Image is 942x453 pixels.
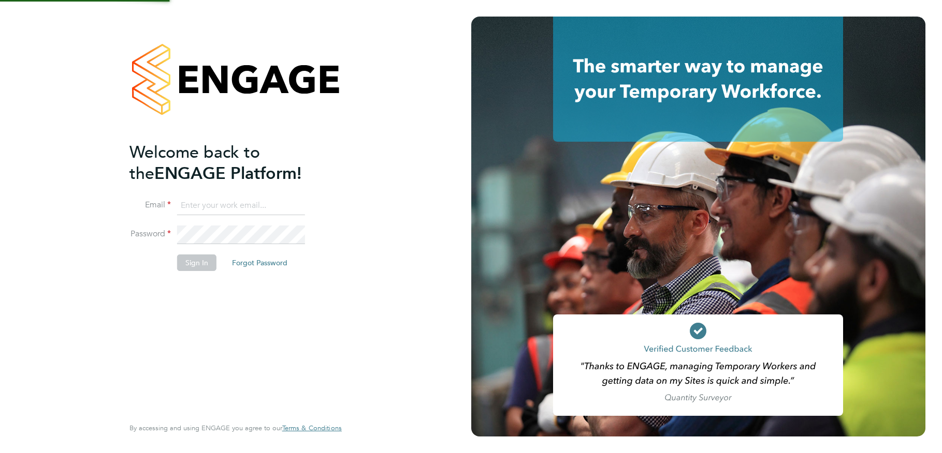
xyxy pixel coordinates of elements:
[129,424,342,432] span: By accessing and using ENGAGE you agree to our
[282,424,342,432] a: Terms & Conditions
[177,254,216,271] button: Sign In
[129,142,260,184] span: Welcome back to the
[224,254,296,271] button: Forgot Password
[129,142,331,184] h2: ENGAGE Platform!
[129,200,171,210] label: Email
[177,197,305,215] input: Enter your work email...
[129,229,171,239] label: Password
